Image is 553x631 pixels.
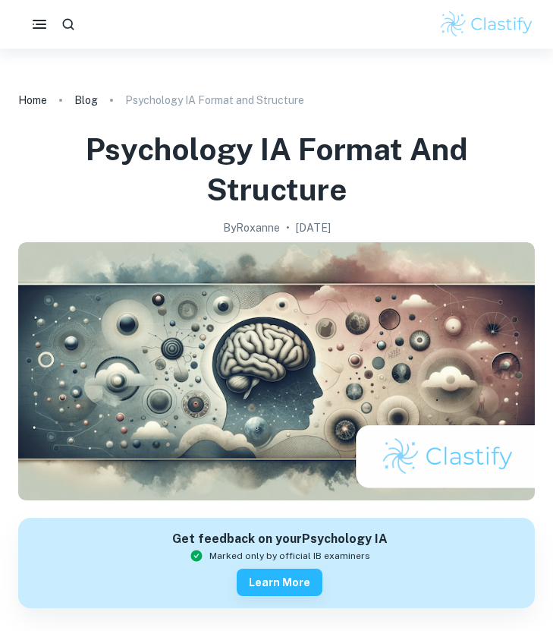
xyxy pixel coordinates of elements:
p: Psychology IA Format and Structure [125,92,304,109]
a: Blog [74,90,98,111]
a: Get feedback on yourPsychology IAMarked only by official IB examinersLearn more [18,518,535,608]
h2: [DATE] [296,219,331,236]
h2: By Roxanne [223,219,280,236]
span: Marked only by official IB examiners [209,549,370,563]
img: Psychology IA Format and Structure cover image [18,242,535,501]
img: Clastify logo [438,9,535,39]
button: Learn more [237,569,322,596]
h1: Psychology IA Format and Structure [18,129,535,210]
h6: Get feedback on your Psychology IA [172,530,388,549]
p: • [286,219,290,236]
a: Home [18,90,47,111]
